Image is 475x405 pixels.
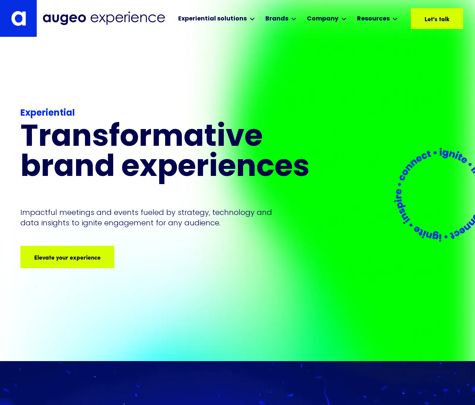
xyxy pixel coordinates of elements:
[357,15,390,23] div: Resources
[20,246,114,268] a: Elevate your experience
[20,123,341,183] h1: Transformative brand experiences
[43,12,165,25] img: Augeo Experience business unit full logo in midnight blue.
[11,11,26,26] img: Augeo's "a" monogram decorative logo in white.
[178,15,247,23] div: Experiential solutions
[411,8,463,29] a: Let's talk
[265,15,288,23] div: Brands
[307,15,338,23] div: Company
[20,207,276,228] p: Impactful meetings and events fueled by strategy, technology and data insights to ignite engageme...
[20,107,341,120] div: Experiential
